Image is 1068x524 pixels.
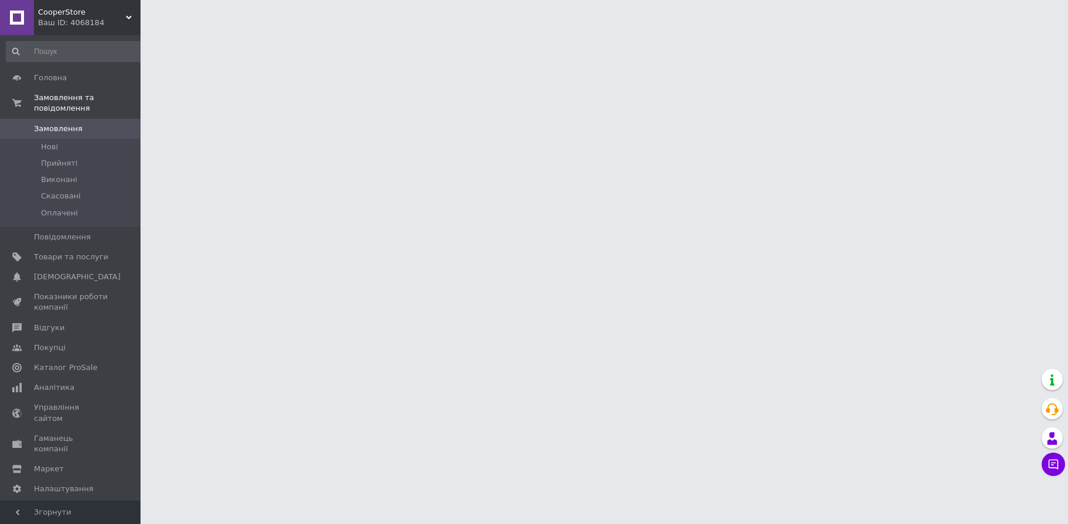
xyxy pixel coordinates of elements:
[41,158,77,169] span: Прийняті
[41,142,58,152] span: Нові
[34,292,108,313] span: Показники роботи компанії
[1042,453,1065,476] button: Чат з покупцем
[34,93,141,114] span: Замовлення та повідомлення
[34,272,121,282] span: [DEMOGRAPHIC_DATA]
[34,484,94,494] span: Налаштування
[41,191,81,201] span: Скасовані
[34,343,66,353] span: Покупці
[41,174,77,185] span: Виконані
[6,41,146,62] input: Пошук
[34,464,64,474] span: Маркет
[34,362,97,373] span: Каталог ProSale
[34,124,83,134] span: Замовлення
[34,433,108,454] span: Гаманець компанії
[41,208,78,218] span: Оплачені
[34,73,67,83] span: Головна
[34,252,108,262] span: Товари та послуги
[34,323,64,333] span: Відгуки
[34,382,74,393] span: Аналітика
[38,7,126,18] span: CooperStore
[34,232,91,242] span: Повідомлення
[34,402,108,423] span: Управління сайтом
[38,18,141,28] div: Ваш ID: 4068184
